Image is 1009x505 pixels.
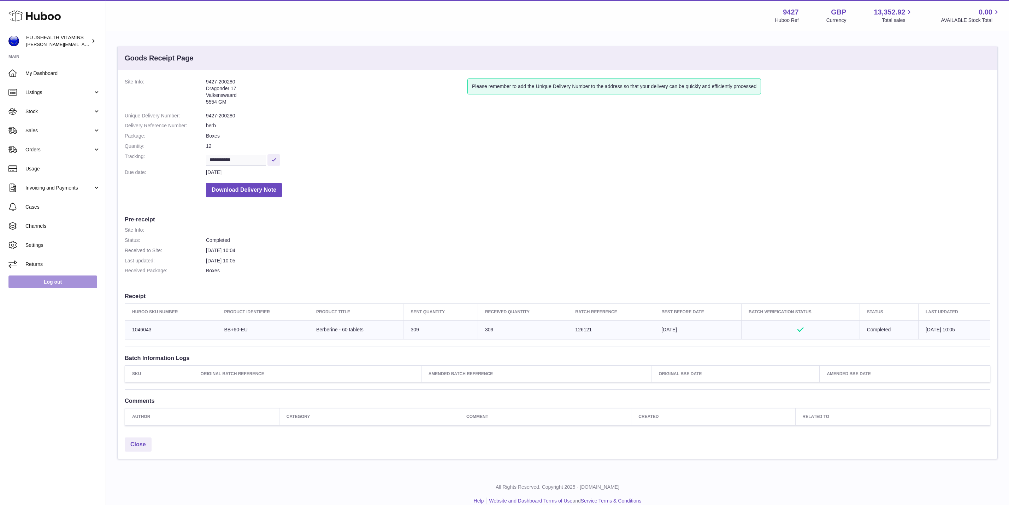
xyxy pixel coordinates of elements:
dt: Delivery Reference Number: [125,122,206,129]
th: Received Quantity [478,304,568,320]
dd: 12 [206,143,990,150]
td: [DATE] [654,320,742,339]
th: Original BBE Date [651,366,820,382]
dd: [DATE] 10:04 [206,247,990,254]
a: Service Terms & Conditions [581,498,642,504]
td: Berberine - 60 tablets [309,320,403,339]
th: Product title [309,304,403,320]
th: Product Identifier [217,304,309,320]
span: Total sales [882,17,913,24]
th: Batch Verification Status [742,304,860,320]
span: Usage [25,166,100,172]
span: Stock [25,108,93,115]
th: Huboo SKU Number [125,304,217,320]
dd: [DATE] 10:05 [206,257,990,264]
li: and [486,498,641,504]
strong: GBP [831,7,846,17]
th: Sent Quantity [403,304,478,320]
a: Close [125,437,152,452]
a: Log out [8,275,97,288]
th: SKU [125,366,193,382]
td: [DATE] 10:05 [918,320,990,339]
span: AVAILABLE Stock Total [941,17,1001,24]
img: laura@jessicasepel.com [8,36,19,46]
th: Last updated [918,304,990,320]
a: Help [474,498,484,504]
h3: Pre-receipt [125,215,990,223]
div: Currency [826,17,846,24]
address: 9427-200280 Dragonder 17 Valkenswaard 5554 GM [206,79,467,109]
h3: Goods Receipt Page [125,53,194,63]
td: 309 [478,320,568,339]
th: Author [125,408,279,425]
dt: Received to Site: [125,247,206,254]
a: 0.00 AVAILABLE Stock Total [941,7,1001,24]
th: Comment [459,408,631,425]
dt: Tracking: [125,153,206,166]
dt: Quantity: [125,143,206,150]
dt: Due date: [125,169,206,176]
span: Settings [25,242,100,249]
span: [PERSON_NAME][EMAIL_ADDRESS][DOMAIN_NAME] [26,41,142,47]
strong: 9427 [783,7,799,17]
dt: Site Info: [125,79,206,109]
span: Invoicing and Payments [25,185,93,191]
dt: Status: [125,237,206,244]
dd: 9427-200280 [206,112,990,119]
span: 13,352.92 [874,7,905,17]
h3: Receipt [125,292,990,300]
dt: Site Info: [125,227,206,233]
a: Website and Dashboard Terms of Use [489,498,572,504]
th: Amended BBE Date [820,366,990,382]
dd: berb [206,122,990,129]
span: My Dashboard [25,70,100,77]
td: 309 [403,320,478,339]
span: 0.00 [979,7,992,17]
dd: Boxes [206,267,990,274]
th: Best Before Date [654,304,742,320]
span: Orders [25,146,93,153]
span: Returns [25,261,100,268]
span: Listings [25,89,93,96]
p: All Rights Reserved. Copyright 2025 - [DOMAIN_NAME] [112,484,1003,491]
button: Download Delivery Note [206,183,282,197]
span: Sales [25,127,93,134]
span: Channels [25,223,100,230]
th: Status [860,304,918,320]
div: Huboo Ref [775,17,799,24]
h3: Comments [125,397,990,405]
th: Batch Reference [568,304,654,320]
th: Amended Batch Reference [421,366,651,382]
dd: Completed [206,237,990,244]
td: 1046043 [125,320,217,339]
a: 13,352.92 Total sales [874,7,913,24]
span: Cases [25,204,100,210]
h3: Batch Information Logs [125,354,990,362]
dt: Package: [125,133,206,139]
th: Related to [795,408,990,425]
dt: Unique Delivery Number: [125,112,206,119]
td: Completed [860,320,918,339]
dt: Last updated: [125,257,206,264]
div: EU JSHEALTH VITAMINS [26,34,90,48]
dd: [DATE] [206,169,990,176]
dt: Received Package: [125,267,206,274]
th: Original Batch Reference [193,366,421,382]
th: Created [631,408,795,425]
td: 126121 [568,320,654,339]
th: Category [279,408,459,425]
td: BB+60-EU [217,320,309,339]
div: Please remember to add the Unique Delivery Number to the address so that your delivery can be qui... [467,79,761,94]
dd: Boxes [206,133,990,139]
